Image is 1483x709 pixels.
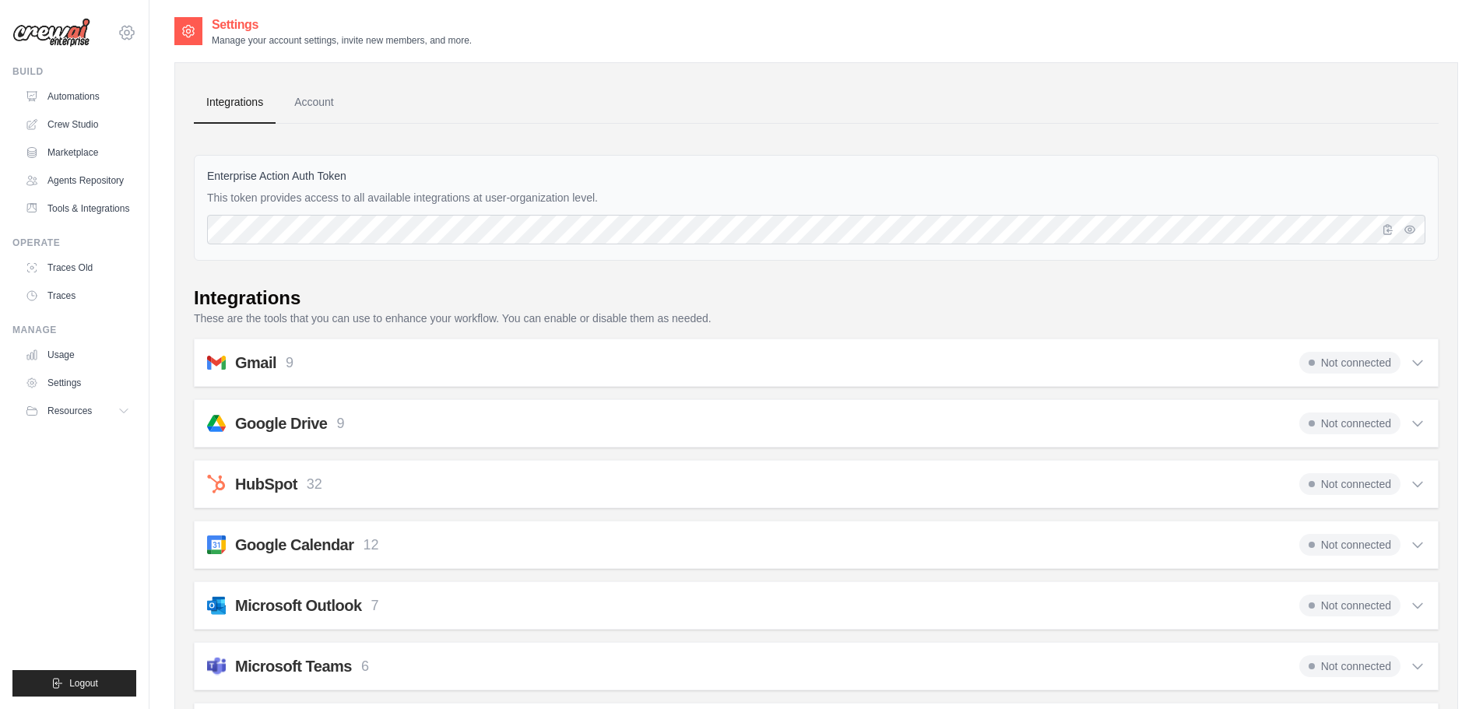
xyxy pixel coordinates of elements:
[361,656,369,677] p: 6
[194,286,300,311] div: Integrations
[12,670,136,697] button: Logout
[207,414,226,433] img: googledrive.svg
[307,474,322,495] p: 32
[235,655,352,677] h2: Microsoft Teams
[47,405,92,417] span: Resources
[212,34,472,47] p: Manage your account settings, invite new members, and more.
[19,398,136,423] button: Resources
[235,534,354,556] h2: Google Calendar
[235,352,276,374] h2: Gmail
[207,168,1425,184] label: Enterprise Action Auth Token
[19,255,136,280] a: Traces Old
[207,657,226,676] img: microsoftTeams.svg
[69,677,98,690] span: Logout
[282,82,346,124] a: Account
[235,412,327,434] h2: Google Drive
[19,168,136,193] a: Agents Repository
[1299,595,1400,616] span: Not connected
[1299,534,1400,556] span: Not connected
[235,595,362,616] h2: Microsoft Outlook
[286,353,293,374] p: 9
[19,283,136,308] a: Traces
[12,324,136,336] div: Manage
[212,16,472,34] h2: Settings
[1299,412,1400,434] span: Not connected
[12,65,136,78] div: Build
[1299,473,1400,495] span: Not connected
[1299,352,1400,374] span: Not connected
[207,475,226,493] img: hubspot.svg
[19,112,136,137] a: Crew Studio
[12,237,136,249] div: Operate
[19,140,136,165] a: Marketplace
[207,596,226,615] img: outlook.svg
[194,82,276,124] a: Integrations
[207,353,226,372] img: gmail.svg
[19,342,136,367] a: Usage
[364,535,379,556] p: 12
[336,413,344,434] p: 9
[207,535,226,554] img: googleCalendar.svg
[19,84,136,109] a: Automations
[207,190,1425,205] p: This token provides access to all available integrations at user-organization level.
[1299,655,1400,677] span: Not connected
[371,595,379,616] p: 7
[235,473,297,495] h2: HubSpot
[12,18,90,47] img: Logo
[19,196,136,221] a: Tools & Integrations
[19,370,136,395] a: Settings
[194,311,1439,326] p: These are the tools that you can use to enhance your workflow. You can enable or disable them as ...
